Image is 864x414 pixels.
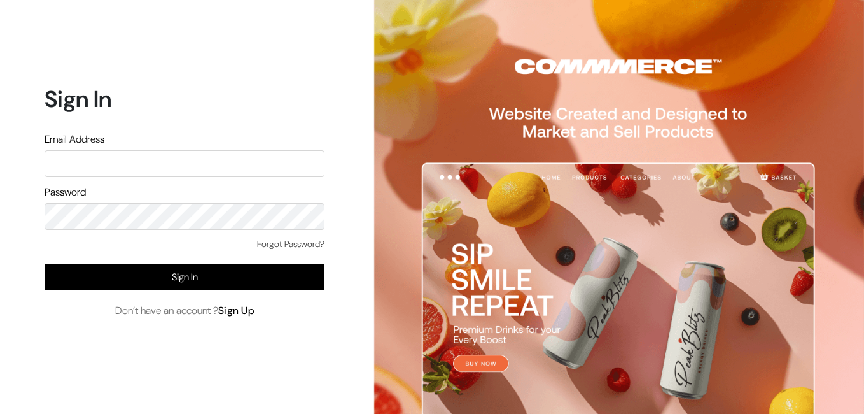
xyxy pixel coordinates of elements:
h1: Sign In [45,85,324,113]
label: Password [45,185,86,200]
a: Sign Up [218,304,255,317]
a: Forgot Password? [257,238,324,251]
span: Don’t have an account ? [115,303,255,318]
label: Email Address [45,132,104,147]
button: Sign In [45,264,324,290]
